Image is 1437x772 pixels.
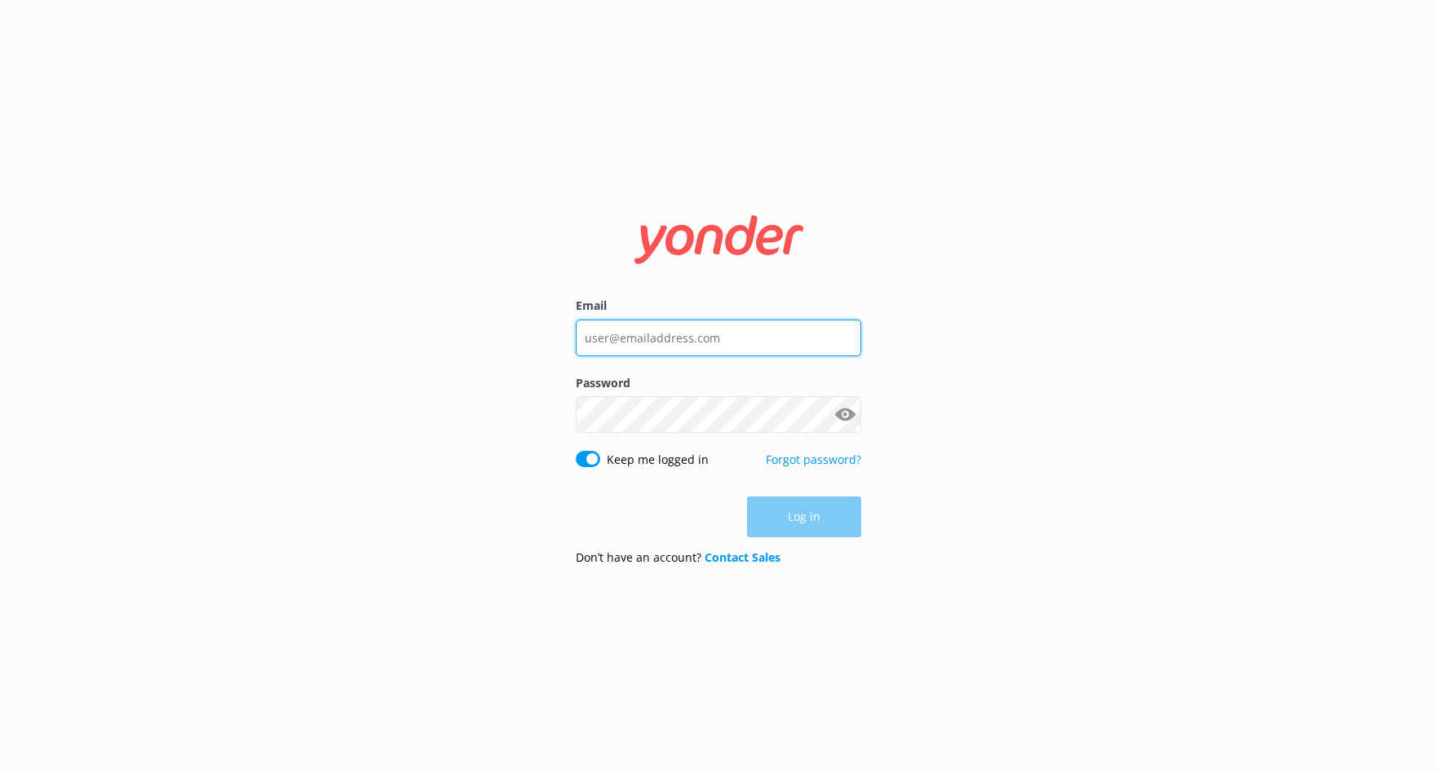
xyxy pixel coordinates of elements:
[576,320,861,356] input: user@emailaddress.com
[766,452,861,467] a: Forgot password?
[829,399,861,431] button: Show password
[607,451,709,469] label: Keep me logged in
[576,297,861,315] label: Email
[705,549,780,565] a: Contact Sales
[576,549,780,567] p: Don’t have an account?
[576,374,861,392] label: Password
